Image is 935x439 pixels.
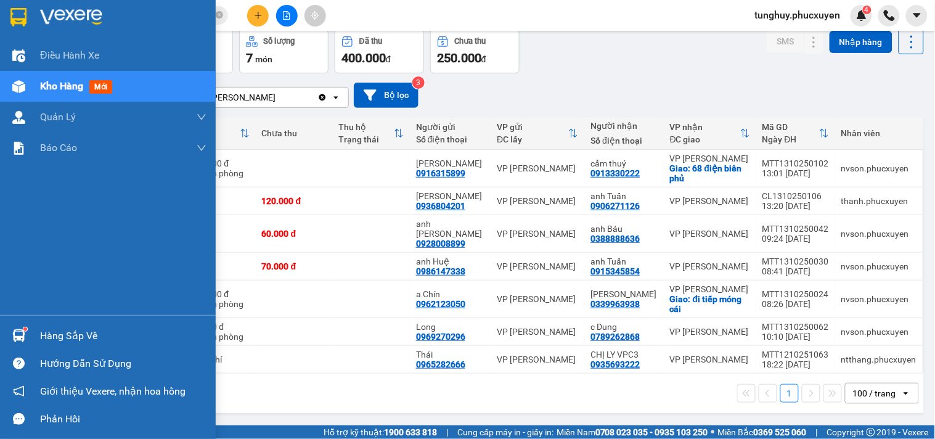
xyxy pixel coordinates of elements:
[762,359,829,369] div: 18:22 [DATE]
[416,289,484,299] div: a Chín
[762,168,829,178] div: 13:01 [DATE]
[13,385,25,397] span: notification
[21,6,124,33] strong: Công ty TNHH Phúc Xuyên
[10,8,27,27] img: logo-vxr
[841,355,917,364] div: ntthang.phucxuyen
[670,261,750,271] div: VP [PERSON_NAME]
[331,92,341,102] svg: open
[762,122,819,132] div: Mã GD
[841,327,917,337] div: nvson.phucxuyen
[497,327,578,337] div: VP [PERSON_NAME]
[246,51,253,65] span: 7
[718,425,807,439] span: Miền Bắc
[12,80,25,93] img: warehouse-icon
[12,329,25,342] img: warehouse-icon
[190,322,250,332] div: 50.000 đ
[197,91,276,104] div: VP [PERSON_NAME]
[670,134,740,144] div: ĐC giao
[339,134,394,144] div: Trạng thái
[416,158,484,168] div: ngọc linh
[590,158,658,168] div: cẩm thuý
[841,128,917,138] div: Nhân viên
[762,134,819,144] div: Ngày ĐH
[197,112,206,122] span: down
[216,11,223,18] span: close-circle
[670,294,750,314] div: Giao: đi tiếp móng cái
[595,427,708,437] strong: 0708 023 035 - 0935 103 250
[670,284,750,294] div: VP [PERSON_NAME]
[416,350,484,359] div: Thái
[384,427,437,437] strong: 1900 633 818
[762,191,829,201] div: CL1310250106
[416,256,484,266] div: anh Huệ
[311,11,319,20] span: aim
[497,122,568,132] div: VP gửi
[841,163,917,173] div: nvson.phucxuyen
[497,294,578,304] div: VP [PERSON_NAME]
[841,196,917,206] div: thanh.phucxuyen
[12,111,25,124] img: warehouse-icon
[756,117,835,150] th: Toggle SortBy
[481,54,486,64] span: đ
[262,229,327,239] div: 60.000 đ
[40,47,100,63] span: Điều hành xe
[912,10,923,21] span: caret-down
[430,29,520,73] button: Chưa thu250.000đ
[23,327,27,331] sup: 1
[276,5,298,27] button: file-add
[497,163,578,173] div: VP [PERSON_NAME]
[557,425,708,439] span: Miền Nam
[856,10,867,21] img: icon-new-feature
[254,11,263,20] span: plus
[12,142,25,155] img: solution-icon
[40,355,206,373] div: Hướng dẫn sử dụng
[590,234,640,244] div: 0388888636
[13,36,131,80] span: Gửi hàng [GEOGRAPHIC_DATA]: Hotline:
[853,387,896,400] div: 100 / trang
[841,294,917,304] div: nvson.phucxuyen
[386,54,391,64] span: đ
[416,219,484,239] div: anh Huy
[13,413,25,425] span: message
[754,427,807,437] strong: 0369 525 060
[335,29,424,73] button: Đã thu400.000đ
[590,350,658,359] div: CHỊ LY VPC3
[590,168,640,178] div: 0913330222
[664,117,756,150] th: Toggle SortBy
[255,54,272,64] span: món
[40,140,77,155] span: Báo cáo
[304,5,326,27] button: aim
[497,355,578,364] div: VP [PERSON_NAME]
[670,122,740,132] div: VP nhận
[745,7,851,23] span: tunghuy.phucxuyen
[830,31,892,53] button: Nhập hàng
[324,425,437,439] span: Hỗ trợ kỹ thuật:
[491,117,584,150] th: Toggle SortBy
[359,37,382,46] div: Đã thu
[190,299,250,309] div: Tại văn phòng
[762,299,829,309] div: 08:26 [DATE]
[190,355,250,364] div: Miễn phí
[354,83,419,108] button: Bộ lọc
[901,388,911,398] svg: open
[590,332,640,342] div: 0789262868
[190,168,250,178] div: Tại văn phòng
[190,158,250,168] div: 100.000 đ
[12,49,25,62] img: warehouse-icon
[590,201,640,211] div: 0906271126
[590,289,658,299] div: mai linh
[13,358,25,369] span: question-circle
[190,289,250,299] div: 250.000 đ
[762,289,829,299] div: MTT1310250024
[197,143,206,153] span: down
[333,117,410,150] th: Toggle SortBy
[816,425,818,439] span: |
[455,37,486,46] div: Chưa thu
[40,109,76,125] span: Quản Lý
[497,196,578,206] div: VP [PERSON_NAME]
[867,428,875,437] span: copyright
[264,37,295,46] div: Số lượng
[670,229,750,239] div: VP [PERSON_NAME]
[841,261,917,271] div: nvson.phucxuyen
[282,11,291,20] span: file-add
